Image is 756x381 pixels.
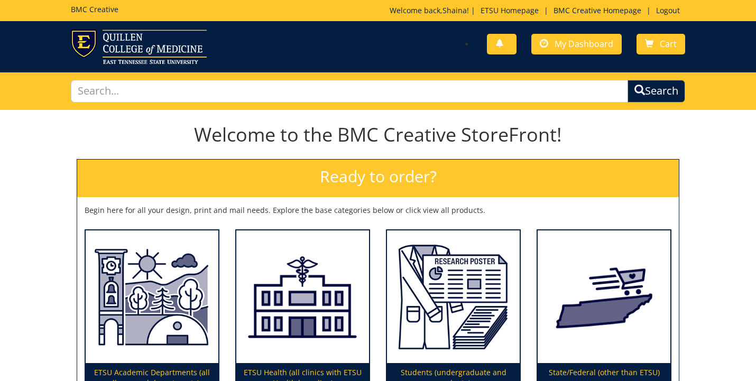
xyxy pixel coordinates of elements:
[387,230,520,364] img: Students (undergraduate and graduate)
[637,34,685,54] a: Cart
[71,30,207,64] img: ETSU logo
[548,5,647,15] a: BMC Creative Homepage
[85,205,671,216] p: Begin here for all your design, print and mail needs. Explore the base categories below or click ...
[236,230,369,364] img: ETSU Health (all clinics with ETSU Health branding)
[651,5,685,15] a: Logout
[71,80,628,103] input: Search...
[475,5,544,15] a: ETSU Homepage
[390,5,685,16] p: Welcome back, ! | | |
[531,34,622,54] a: My Dashboard
[538,230,670,364] img: State/Federal (other than ETSU)
[71,5,118,13] h5: BMC Creative
[77,160,679,197] h2: Ready to order?
[86,230,218,364] img: ETSU Academic Departments (all colleges and departments)
[77,124,679,145] h1: Welcome to the BMC Creative StoreFront!
[660,38,677,50] span: Cart
[555,38,613,50] span: My Dashboard
[628,80,685,103] button: Search
[442,5,467,15] a: Shaina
